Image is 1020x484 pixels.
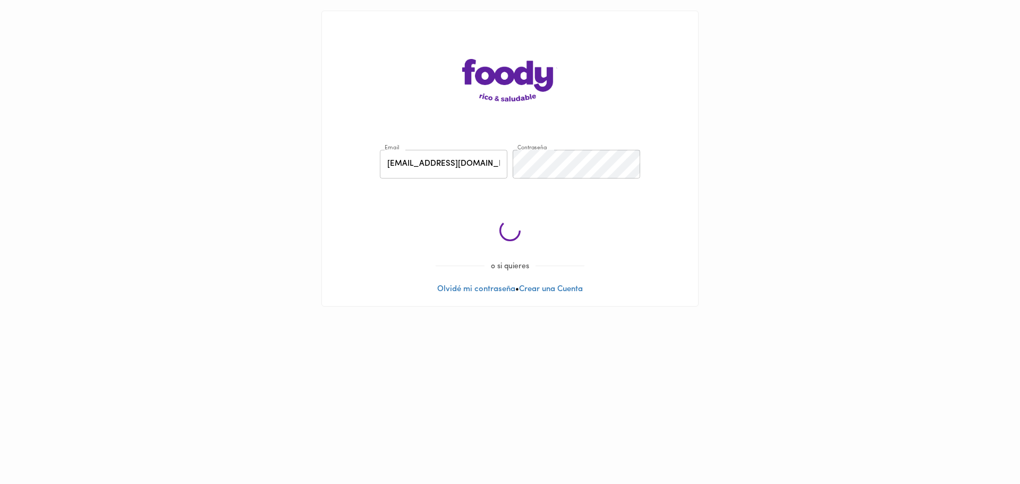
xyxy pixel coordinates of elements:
a: Crear una Cuenta [519,285,583,293]
span: o si quieres [484,262,535,270]
a: Olvidé mi contraseña [437,285,515,293]
img: logo-main-page.png [462,59,558,101]
iframe: Messagebird Livechat Widget [958,422,1009,473]
input: pepitoperez@gmail.com [380,150,507,179]
div: • [322,11,698,306]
